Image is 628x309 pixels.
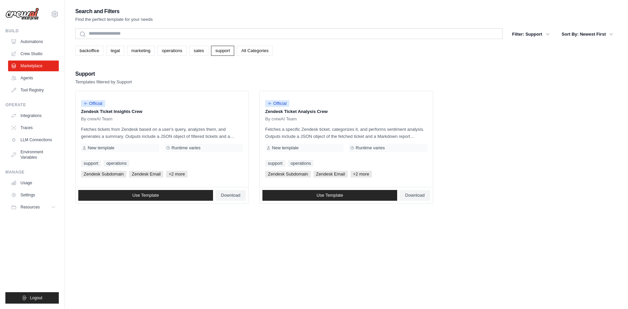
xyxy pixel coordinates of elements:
[20,204,40,210] span: Resources
[75,69,132,79] h2: Support
[8,48,59,59] a: Crew Studio
[166,171,187,178] span: +2 more
[8,190,59,200] a: Settings
[288,160,314,167] a: operations
[558,28,617,40] button: Sort By: Newest First
[405,193,425,198] span: Download
[350,171,372,178] span: +2 more
[5,169,59,175] div: Manage
[313,171,348,178] span: Zendesk Email
[272,145,298,151] span: New template
[8,147,59,163] a: Environment Variables
[8,73,59,83] a: Agents
[106,46,124,56] a: legal
[81,100,105,107] span: Official
[81,126,243,140] p: Fetches tickets from Zendesk based on a user's query, analyzes them, and generates a summary. Out...
[221,193,241,198] span: Download
[75,46,103,56] a: backoffice
[8,202,59,213] button: Resources
[171,145,201,151] span: Runtime varies
[81,171,126,178] span: Zendesk Subdomain
[237,46,273,56] a: All Categories
[8,61,59,71] a: Marketplace
[81,116,113,122] span: By crewAI Team
[5,102,59,108] div: Operate
[81,108,243,115] p: Zendesk Ticket Insights Crew
[81,160,101,167] a: support
[190,46,208,56] a: sales
[78,190,213,201] a: Use Template
[265,160,285,167] a: support
[8,178,59,188] a: Usage
[30,295,42,301] span: Logout
[265,171,310,178] span: Zendesk Subdomain
[129,171,163,178] span: Zendesk Email
[508,28,554,40] button: Filter: Support
[216,190,246,201] a: Download
[75,16,153,23] p: Find the perfect template for your needs
[262,190,397,201] a: Use Template
[8,85,59,95] a: Tool Registry
[158,46,187,56] a: operations
[317,193,343,198] span: Use Template
[265,100,289,107] span: Official
[8,110,59,121] a: Integrations
[355,145,385,151] span: Runtime varies
[265,108,427,115] p: Zendesk Ticket Analysis Crew
[5,8,39,21] img: Logo
[5,292,59,304] button: Logout
[400,190,430,201] a: Download
[265,116,297,122] span: By crewAI Team
[8,122,59,133] a: Traces
[8,134,59,145] a: LLM Connections
[211,46,234,56] a: support
[265,126,427,140] p: Fetches a specific Zendesk ticket, categorizes it, and performs sentiment analysis. Outputs inclu...
[8,36,59,47] a: Automations
[75,7,153,16] h2: Search and Filters
[75,79,132,85] p: Templates filtered by Support
[5,28,59,34] div: Build
[88,145,114,151] span: New template
[132,193,159,198] span: Use Template
[103,160,129,167] a: operations
[127,46,155,56] a: marketing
